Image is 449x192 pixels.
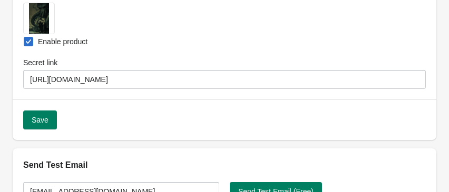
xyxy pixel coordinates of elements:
h2: Send Test Email [23,159,426,171]
button: Save [23,110,57,129]
span: Save [32,116,48,124]
img: L_appeldeCthulhu.jpg [29,3,50,34]
label: Secret link [23,57,57,68]
input: https://secret-url.com [23,70,426,89]
span: Enable product [38,36,87,47]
